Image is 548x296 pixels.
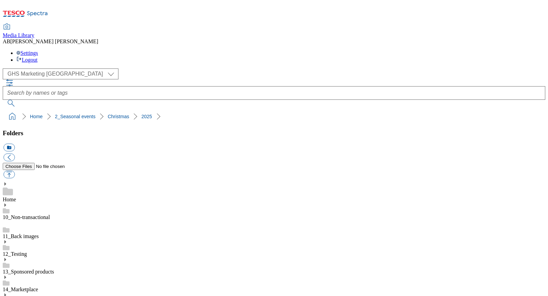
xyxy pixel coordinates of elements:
a: 11_Back images [3,233,39,239]
span: AB [3,38,10,44]
a: Logout [16,57,37,63]
a: Christmas [108,114,129,119]
a: 14_Marketplace [3,286,38,292]
a: 2_Seasonal events [55,114,95,119]
a: 2025 [141,114,152,119]
a: 12_Testing [3,251,27,257]
a: Media Library [3,24,34,38]
a: 10_Non-transactional [3,214,50,220]
a: Home [3,197,16,202]
span: [PERSON_NAME] [PERSON_NAME] [10,38,98,44]
input: Search by names or tags [3,86,545,100]
a: Settings [16,50,38,56]
nav: breadcrumb [3,110,545,123]
a: Home [30,114,43,119]
a: 13_Sponsored products [3,269,54,275]
h3: Folders [3,129,545,137]
a: home [7,111,18,122]
span: Media Library [3,32,34,38]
